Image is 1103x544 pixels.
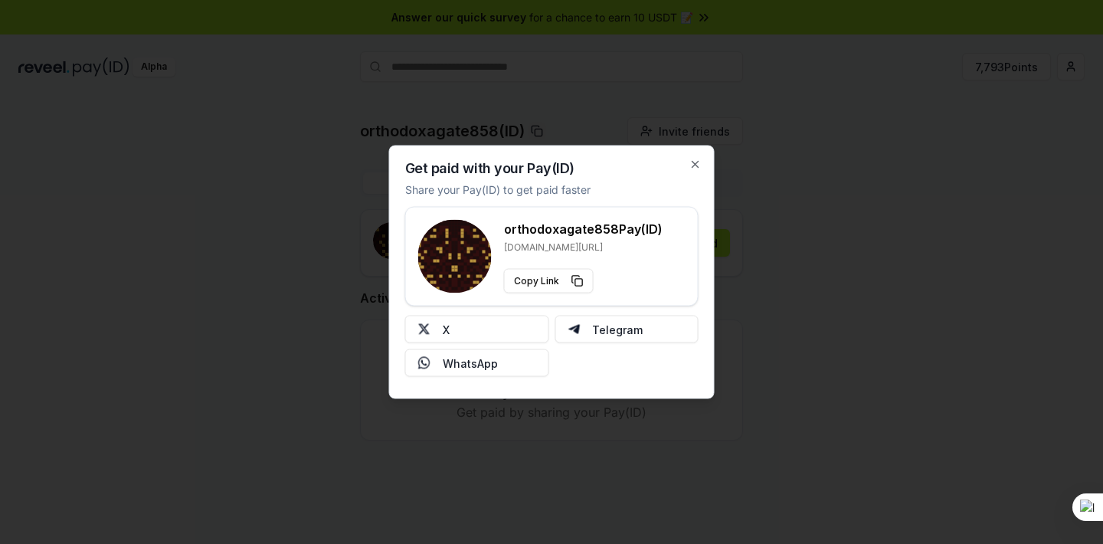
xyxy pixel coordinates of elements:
img: Telegram [568,323,580,336]
button: WhatsApp [405,349,549,377]
h3: orthodoxagate858 Pay(ID) [504,220,663,238]
img: X [418,323,430,336]
img: Whatsapp [418,357,430,369]
button: Telegram [555,316,699,343]
button: X [405,316,549,343]
h2: Get paid with your Pay(ID) [405,162,574,175]
button: Copy Link [504,269,594,293]
p: Share your Pay(ID) to get paid faster [405,182,591,198]
p: [DOMAIN_NAME][URL] [504,241,663,254]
